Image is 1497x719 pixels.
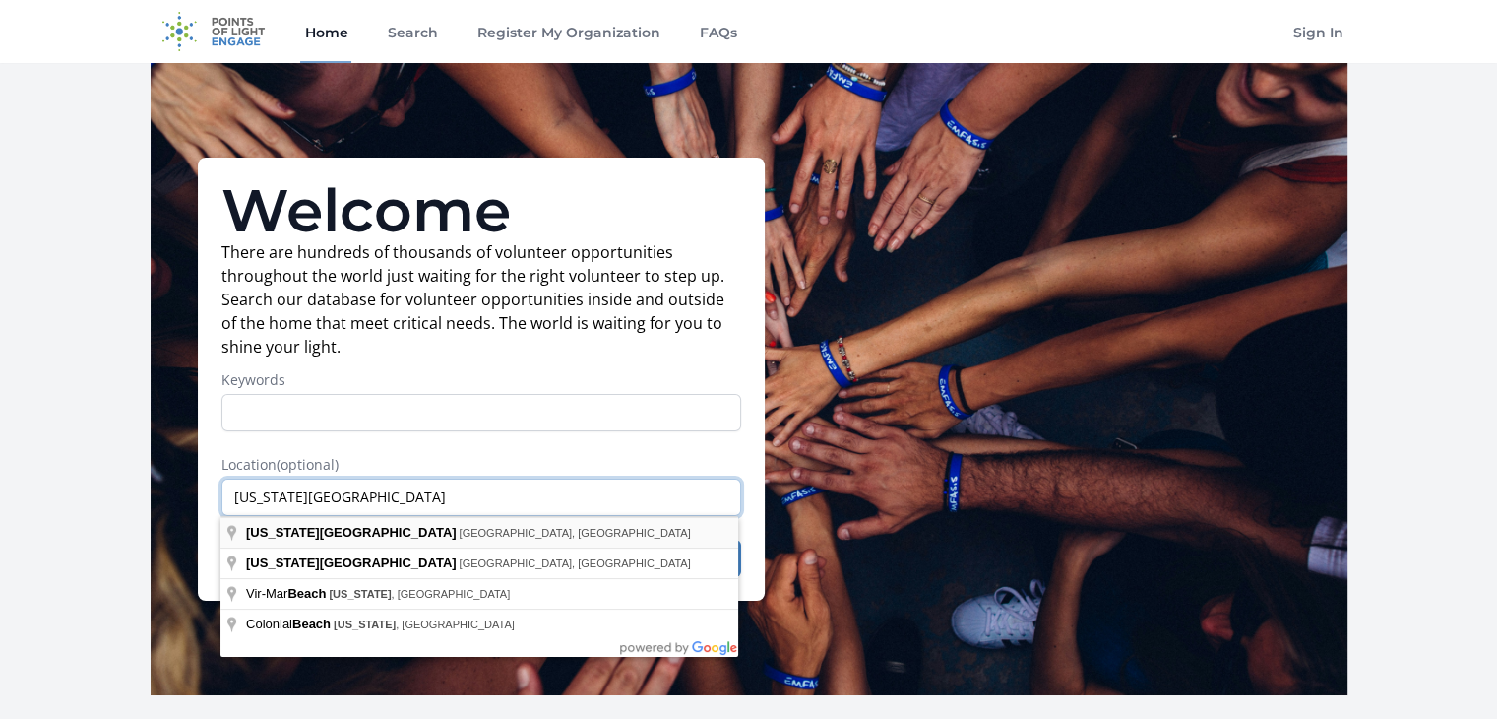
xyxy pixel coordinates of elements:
[221,479,741,516] input: Enter a location
[221,181,741,240] h1: Welcome
[329,588,510,600] span: , [GEOGRAPHIC_DATA]
[221,240,741,359] p: There are hundreds of thousands of volunteer opportunities throughout the world just waiting for ...
[221,455,741,475] label: Location
[334,619,515,630] span: , [GEOGRAPHIC_DATA]
[460,527,691,539] span: [GEOGRAPHIC_DATA], [GEOGRAPHIC_DATA]
[334,619,396,630] span: [US_STATE]
[221,370,741,390] label: Keywords
[246,586,329,601] span: Vir-Mar
[246,525,457,540] span: [US_STATE][GEOGRAPHIC_DATA]
[246,556,457,570] span: [US_STATE][GEOGRAPHIC_DATA]
[460,557,691,569] span: [GEOGRAPHIC_DATA], [GEOGRAPHIC_DATA]
[277,455,339,474] span: (optional)
[329,588,391,600] span: [US_STATE]
[292,617,331,631] span: Beach
[246,617,334,631] span: Colonial
[287,586,326,601] span: Beach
